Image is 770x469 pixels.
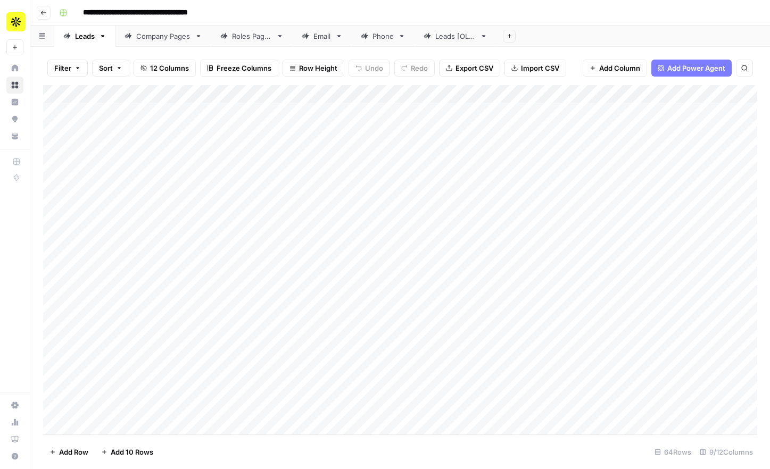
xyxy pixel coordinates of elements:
button: Export CSV [439,60,500,77]
div: 9/12 Columns [696,443,757,460]
a: Learning Hub [6,431,23,448]
button: Add Row [43,443,95,460]
button: Freeze Columns [200,60,278,77]
button: Workspace: Apollo [6,9,23,35]
span: Add Column [599,63,640,73]
button: Import CSV [504,60,566,77]
a: Company Pages [115,26,211,47]
span: Row Height [299,63,337,73]
button: Filter [47,60,88,77]
span: Export CSV [456,63,493,73]
span: Add 10 Rows [111,447,153,457]
a: Leads [54,26,115,47]
span: Filter [54,63,71,73]
a: Browse [6,77,23,94]
a: Leads [OLD] [415,26,496,47]
a: Home [6,60,23,77]
div: Email [313,31,331,41]
a: Phone [352,26,415,47]
a: Insights [6,94,23,111]
a: Your Data [6,128,23,145]
button: Row Height [283,60,344,77]
div: Phone [372,31,394,41]
button: Redo [394,60,435,77]
a: Email [293,26,352,47]
span: Redo [411,63,428,73]
div: 64 Rows [650,443,696,460]
button: 12 Columns [134,60,196,77]
span: Add Row [59,447,88,457]
button: Add Power Agent [651,60,732,77]
button: Sort [92,60,129,77]
div: Leads [OLD] [435,31,476,41]
a: Settings [6,397,23,414]
div: Roles Pages [232,31,272,41]
button: Undo [349,60,390,77]
a: Roles Pages [211,26,293,47]
span: Freeze Columns [217,63,271,73]
div: Company Pages [136,31,191,41]
span: Undo [365,63,383,73]
a: Opportunities [6,111,23,128]
button: Add Column [583,60,647,77]
div: Leads [75,31,95,41]
span: 12 Columns [150,63,189,73]
button: Add 10 Rows [95,443,160,460]
button: Help + Support [6,448,23,465]
span: Add Power Agent [667,63,725,73]
span: Sort [99,63,113,73]
img: Apollo Logo [6,12,26,31]
a: Usage [6,414,23,431]
span: Import CSV [521,63,559,73]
